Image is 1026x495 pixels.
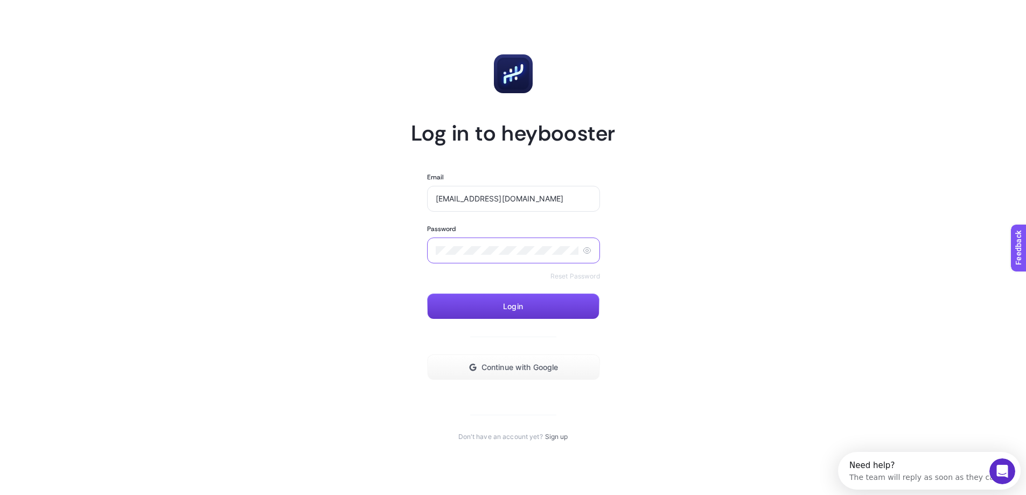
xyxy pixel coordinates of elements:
[436,194,591,203] input: Enter your email address
[427,173,444,182] label: Email
[545,433,568,441] a: Sign up
[503,302,523,311] span: Login
[11,18,161,29] div: The team will reply as soon as they can
[550,272,600,281] a: Reset Password
[838,452,1021,490] iframe: Intercom live chat discovery launcher
[458,433,543,441] span: Don't have an account yet?
[481,363,559,372] span: Continue with Google
[427,294,599,319] button: Login
[411,119,616,147] h1: Log in to heybooster
[427,354,600,380] button: Continue with Google
[4,4,193,34] div: Open Intercom Messenger
[427,225,456,233] label: Password
[989,458,1015,484] iframe: Intercom live chat
[11,9,161,18] div: Need help?
[6,3,41,12] span: Feedback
